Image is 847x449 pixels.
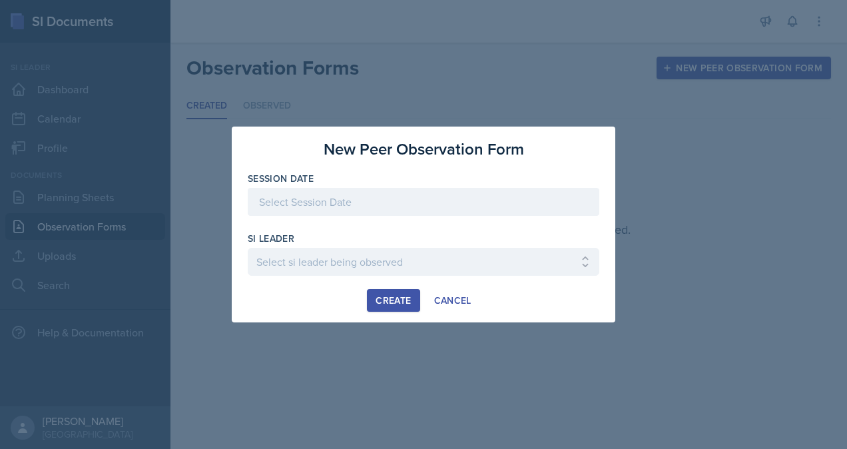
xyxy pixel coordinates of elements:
div: Cancel [434,295,471,306]
label: Session Date [248,172,314,185]
div: Create [376,295,411,306]
button: Cancel [425,289,480,312]
button: Create [367,289,420,312]
h3: New Peer Observation Form [324,137,524,161]
label: si leader [248,232,294,245]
